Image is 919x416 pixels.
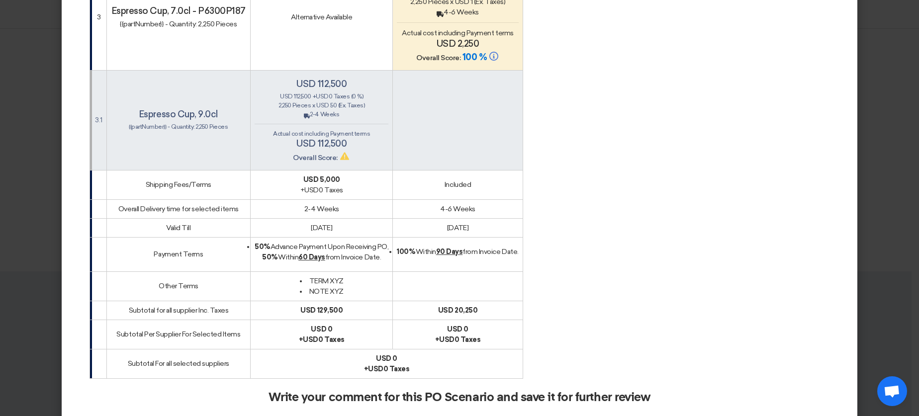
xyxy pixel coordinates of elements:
b: + 0 Taxes [364,365,410,373]
strong: 50% [255,243,271,251]
td: Valid Till [106,218,251,237]
span: NOTE XYZ [309,287,344,296]
span: Pieces x [292,102,315,109]
span: Overall Score: [293,154,337,162]
td: Other Terms [106,271,251,301]
td: Payment Terms [106,237,251,271]
span: usd 50 [316,102,337,109]
h2: Write your comment for this PO Scenario and save it for further review [269,391,650,405]
span: usd [368,365,383,373]
td: Subtotal For all selected suppliers [106,349,251,378]
b: usd 0 [447,325,468,333]
div: Included [397,179,518,190]
span: {{partNumber}} - Quantity: 2,250 Pieces [120,20,237,28]
span: 100 % [462,52,487,63]
h4: usd 112,500 [255,79,388,89]
div: 112,500 + 0 Taxes (0 %) [255,92,388,101]
h4: Espresso Cup, 9.0cl [111,109,247,120]
u: 60 Days [298,253,325,261]
a: Open chat [877,376,907,406]
span: Overall Score: [416,54,460,62]
strong: 100% [397,248,415,256]
h4: usd 2,250 [397,38,518,49]
td: [DATE] [251,218,393,237]
span: Within from Invoice Date. [262,253,381,261]
td: 4-6 Weeks [393,199,523,218]
span: (Ex. Taxes) [338,102,365,109]
span: usd [303,335,318,344]
u: 90 Days [436,248,463,256]
td: Subtotal for all supplier Inc. Taxes [106,301,251,320]
b: usd 20,250 [438,306,477,315]
b: usd 0 [376,354,397,363]
b: usd 129,500 [300,306,343,315]
td: Shipping Fees/Terms [106,170,251,199]
div: 4-6 Weeks [397,7,518,17]
h4: Espresso Cup, 7.0cl - P6300P187 [111,5,247,16]
td: 3.1 [90,70,107,170]
td: Overall Delivery time for selected items [106,199,251,218]
span: TERM XYZ [309,277,344,285]
b: + 0 Taxes [435,335,481,344]
b: usd 0 [311,325,332,333]
span: usd [280,93,293,100]
strong: 50% [262,253,278,261]
span: usd [439,335,455,344]
b: usd 5,000 [303,175,340,184]
div: 2-4 Weeks [255,110,388,119]
td: [DATE] [393,218,523,237]
span: Actual cost including Payment terms [402,29,513,37]
td: 2-4 Weeks [251,199,393,218]
span: usd [316,93,329,100]
span: 2,250 [278,102,291,109]
h4: usd 112,500 [255,138,388,149]
td: Subtotal Per Supplier For Selected Items [106,320,251,349]
span: usd [304,186,319,194]
span: {{partNumber}} - Quantity: 2,250 Pieces [129,123,228,130]
div: Alternative Available [255,12,388,22]
div: + 0 Taxes [255,185,388,195]
span: Advance Payment Upon Receiving PO, [255,243,388,251]
span: Actual cost including Payment terms [273,130,370,137]
b: + 0 Taxes [299,335,345,344]
span: Within from Invoice Date. [397,248,518,256]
